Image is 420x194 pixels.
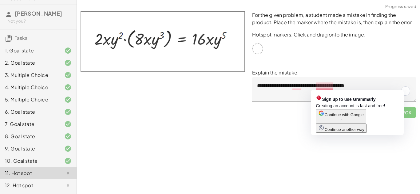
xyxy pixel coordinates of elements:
i: Task finished and correct. [64,120,72,128]
i: Task finished and correct. [64,47,72,54]
textarea: To enrich screen reader interactions, please activate Accessibility in Grammarly extension settings [252,77,416,102]
div: 3. Multiple Choice [5,71,54,79]
div: 2. Goal state [5,59,54,67]
span: Progress saved [385,4,416,10]
div: 12. Hot spot [5,182,54,189]
p: Hotspot markers. Click and drag onto the image. [252,31,416,38]
div: 7. Goal state [5,120,54,128]
p: Explain the mistake. [252,69,416,76]
div: Not you? [7,18,72,24]
i: Task finished and correct. [64,84,72,91]
i: Task not started. [64,182,72,189]
i: Task finished and correct. [64,108,72,116]
img: b42f739e0bd79d23067a90d0ea4ccfd2288159baac1bcee117f9be6b6edde5c4.png [81,11,245,72]
div: 1. Goal state [5,47,54,54]
i: Task finished and correct. [64,71,72,79]
div: 9. Goal state [5,145,54,152]
i: Task finished and correct. [64,145,72,152]
div: 6. Goal state [5,108,54,116]
div: 8. Goal state [5,133,54,140]
div: 11. Hot spot [5,169,54,177]
div: 5. Multiple Choice [5,96,54,103]
i: Task finished and correct. [64,157,72,165]
i: Task not started. [64,169,72,177]
div: 4. Multiple Choice [5,84,54,91]
span: Tasks [15,35,27,41]
p: For the given problem, a student made a mistake in finding the product. Place the marker where th... [252,11,416,26]
span: [PERSON_NAME] [15,10,62,17]
div: 10. Goal state [5,157,54,165]
i: Task finished and correct. [64,133,72,140]
i: Task finished and correct. [64,96,72,103]
i: Task finished and correct. [64,59,72,67]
